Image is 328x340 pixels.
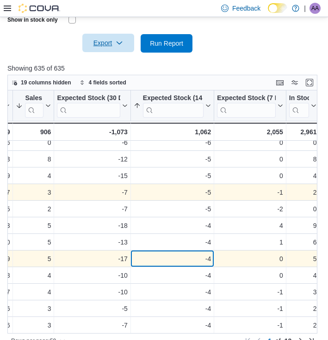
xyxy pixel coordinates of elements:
[289,237,317,248] div: 6
[289,303,317,314] div: 2
[232,4,260,13] span: Feedback
[19,4,60,13] img: Cova
[289,187,317,198] div: 2
[57,94,120,117] div: Expected Stock (30 Days)
[16,253,51,264] div: 5
[134,320,211,331] div: -4
[57,253,127,264] div: -17
[57,94,120,102] div: Expected Stock (30 Days)
[134,237,211,248] div: -4
[311,3,319,14] span: AA
[57,286,127,298] div: -10
[57,94,127,117] button: Expected Stock (30 Days)
[57,187,127,198] div: -7
[217,126,283,137] div: 2,055
[309,3,321,14] div: Alison Albert
[217,303,283,314] div: -1
[76,77,130,88] button: 4 fields sorted
[289,270,317,281] div: 4
[289,220,317,231] div: 9
[57,237,127,248] div: -13
[57,203,127,215] div: -7
[16,220,51,231] div: 5
[16,320,51,331] div: 3
[57,220,127,231] div: -18
[134,270,211,281] div: -4
[16,203,51,215] div: 2
[217,170,283,181] div: 0
[274,77,285,88] button: Keyboard shortcuts
[16,126,51,137] div: 906
[16,170,51,181] div: 4
[217,94,276,102] div: Expected Stock (7 Days)
[304,77,315,88] button: Enter fullscreen
[25,94,43,102] div: Sales (7 Days)
[289,320,317,331] div: 2
[57,137,127,148] div: -6
[16,270,51,281] div: 4
[217,286,283,298] div: -1
[289,154,317,165] div: 8
[217,203,283,215] div: -2
[134,203,211,215] div: -5
[289,126,317,137] div: 2,961
[16,94,51,117] button: Sales (7 Days)
[134,220,211,231] div: -4
[57,154,127,165] div: -12
[217,137,283,148] div: 0
[150,39,183,48] span: Run Report
[289,286,317,298] div: 3
[16,137,51,148] div: 0
[143,94,204,102] div: Expected Stock (14 Days)
[217,220,283,231] div: 4
[21,79,71,86] span: 19 columns hidden
[134,286,211,298] div: -4
[134,303,211,314] div: -4
[217,154,283,165] div: 0
[217,270,283,281] div: 0
[16,303,51,314] div: 3
[134,253,211,264] div: -4
[8,77,75,88] button: 19 columns hidden
[134,187,211,198] div: -5
[7,16,58,24] label: Show in stock only
[57,270,127,281] div: -10
[134,126,211,137] div: 1,062
[134,94,211,117] button: Expected Stock (14 Days)
[217,320,283,331] div: -1
[289,94,317,117] button: In Stock Qty
[289,77,300,88] button: Display options
[25,94,43,117] div: Sales (7 Days)
[7,64,321,73] p: Showing 635 of 635
[89,79,126,86] span: 4 fields sorted
[217,94,283,117] button: Expected Stock (7 Days)
[217,94,276,117] div: Expected Stock (7 Days)
[289,94,309,102] div: In Stock Qty
[217,187,283,198] div: -1
[134,170,211,181] div: -5
[289,253,317,264] div: 5
[16,237,51,248] div: 5
[82,34,134,52] button: Export
[217,237,283,248] div: 1
[16,286,51,298] div: 4
[304,3,306,14] p: |
[289,137,317,148] div: 0
[143,94,204,117] div: Expected Stock (14 Days)
[57,320,127,331] div: -7
[88,34,129,52] span: Export
[57,126,127,137] div: -1,073
[141,34,192,53] button: Run Report
[289,203,317,215] div: 0
[217,253,283,264] div: 0
[289,170,317,181] div: 4
[289,94,309,117] div: In Stock Qty
[57,170,127,181] div: -15
[268,3,287,13] input: Dark Mode
[16,187,51,198] div: 3
[134,137,211,148] div: -6
[57,303,127,314] div: -5
[16,154,51,165] div: 8
[134,154,211,165] div: -5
